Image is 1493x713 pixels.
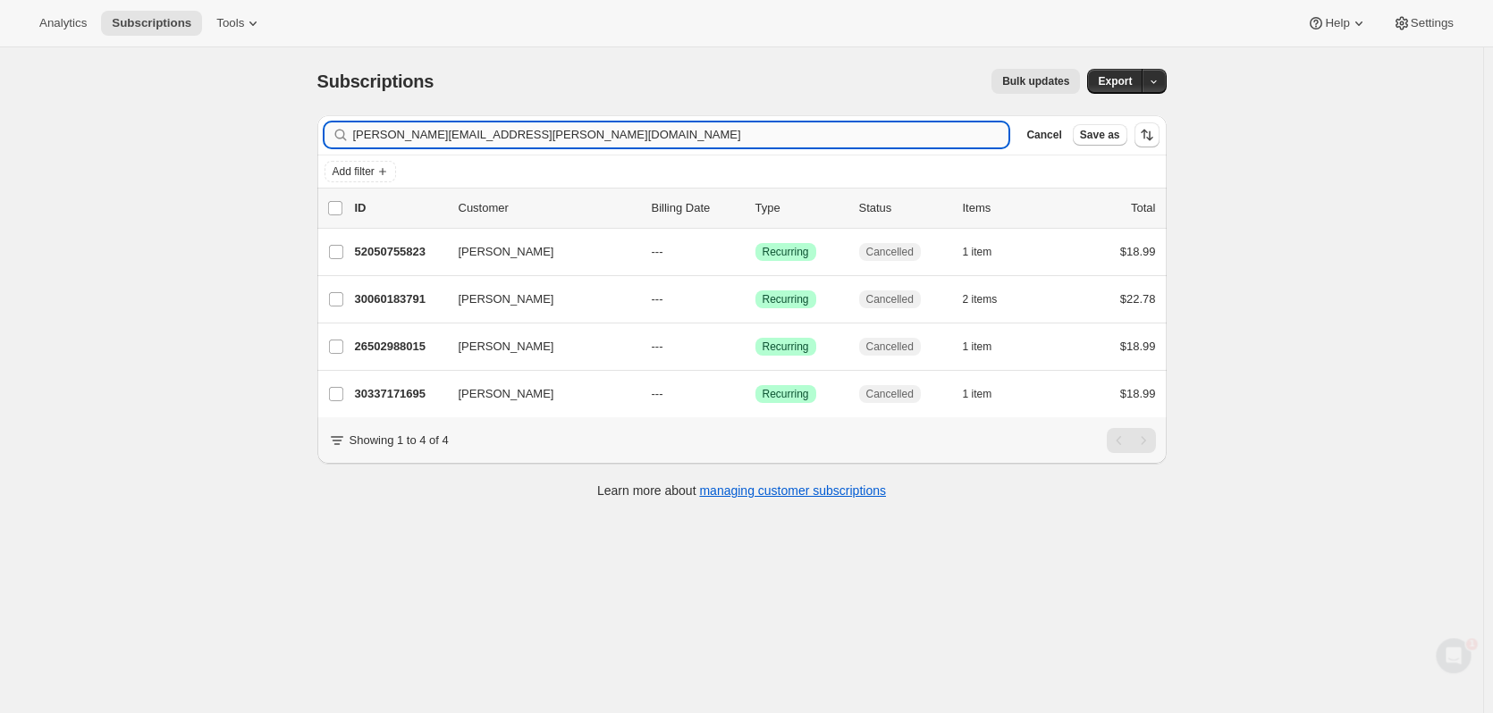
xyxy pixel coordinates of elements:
[597,482,886,499] p: Learn more about
[459,243,554,261] span: [PERSON_NAME]
[1087,69,1143,94] button: Export
[112,16,191,30] span: Subscriptions
[459,385,554,403] span: [PERSON_NAME]
[1120,292,1156,306] span: $22.78
[448,238,627,266] button: [PERSON_NAME]
[1296,11,1378,36] button: Help
[963,239,1012,264] button: 1 item
[1120,245,1156,258] span: $18.99
[1131,199,1155,217] p: Total
[29,11,97,36] button: Analytics
[1026,128,1061,142] span: Cancel
[763,340,809,354] span: Recurring
[652,340,663,353] span: ---
[963,387,992,401] span: 1 item
[459,338,554,356] span: [PERSON_NAME]
[355,334,1156,359] div: 26502988015[PERSON_NAME]---SuccessRecurringCancelled1 item$18.99
[866,340,914,354] span: Cancelled
[1080,128,1120,142] span: Save as
[333,164,375,179] span: Add filter
[355,239,1156,264] div: 52050755823[PERSON_NAME]---SuccessRecurringCancelled1 item$18.99
[963,245,992,259] span: 1 item
[859,199,949,217] p: Status
[963,199,1052,217] div: Items
[355,385,444,403] p: 30337171695
[1120,387,1156,400] span: $18.99
[355,199,1156,217] div: IDCustomerBilling DateTypeStatusItemsTotal
[866,387,914,401] span: Cancelled
[355,199,444,217] p: ID
[355,382,1156,407] div: 30337171695[PERSON_NAME]---SuccessRecurringCancelled1 item$18.99
[39,16,87,30] span: Analytics
[763,387,809,401] span: Recurring
[963,292,998,306] span: 2 items
[355,287,1156,312] div: 30060183791[PERSON_NAME]---SuccessRecurringCancelled2 items$22.78
[216,16,244,30] span: Tools
[1098,74,1132,88] span: Export
[652,292,663,306] span: ---
[1019,124,1068,146] button: Cancel
[350,432,449,449] p: Showing 1 to 4 of 4
[459,290,554,308] span: [PERSON_NAME]
[991,69,1080,94] button: Bulk updates
[448,332,627,361] button: [PERSON_NAME]
[355,290,444,308] p: 30060183791
[1432,634,1475,677] iframe: Intercom live chat
[963,340,992,354] span: 1 item
[1135,122,1160,147] button: Sort the results
[755,199,845,217] div: Type
[963,287,1017,312] button: 2 items
[1120,340,1156,353] span: $18.99
[866,245,914,259] span: Cancelled
[459,199,637,217] p: Customer
[1411,16,1454,30] span: Settings
[448,285,627,314] button: [PERSON_NAME]
[353,122,1009,147] input: Filter subscribers
[101,11,202,36] button: Subscriptions
[652,245,663,258] span: ---
[206,11,273,36] button: Tools
[699,483,886,498] a: managing customer subscriptions
[1325,16,1349,30] span: Help
[317,71,434,91] span: Subscriptions
[1469,634,1483,649] span: 1
[963,382,1012,407] button: 1 item
[325,161,396,182] button: Add filter
[763,245,809,259] span: Recurring
[652,199,741,217] p: Billing Date
[763,292,809,306] span: Recurring
[355,243,444,261] p: 52050755823
[1107,428,1156,453] nav: Pagination
[1382,11,1464,36] button: Settings
[448,380,627,408] button: [PERSON_NAME]
[1073,124,1127,146] button: Save as
[963,334,1012,359] button: 1 item
[652,387,663,400] span: ---
[866,292,914,306] span: Cancelled
[1002,74,1069,88] span: Bulk updates
[355,338,444,356] p: 26502988015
